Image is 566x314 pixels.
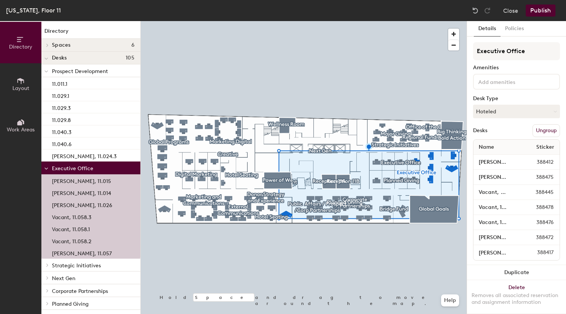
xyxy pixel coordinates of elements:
span: Prospect Development [52,68,108,75]
span: 388476 [518,218,558,227]
p: [PERSON_NAME], 11.024.3 [52,151,117,160]
p: 11.040.3 [52,127,72,136]
div: [US_STATE], Floor 11 [6,6,61,15]
input: Unnamed desk [475,202,518,213]
span: Strategic Initiatives [52,262,101,269]
button: Hoteled [473,105,560,118]
input: Add amenities [477,77,545,86]
p: Vacant, 11.058.3 [52,212,91,221]
span: Next Gen [52,275,75,282]
input: Unnamed desk [475,247,519,258]
p: 11.029.3 [52,103,71,111]
p: [PERSON_NAME], 11.014 [52,188,111,197]
p: Vacant, 11.058.2 [52,236,91,245]
input: Unnamed desk [475,217,518,228]
span: 388417 [519,248,558,257]
span: Spaces [52,42,71,48]
div: Desks [473,128,487,134]
span: 388478 [518,203,558,212]
p: 11.040.6 [52,139,72,148]
button: Policies [501,21,528,37]
p: [PERSON_NAME], 11.026 [52,200,112,209]
span: 105 [126,55,134,61]
h1: Directory [41,27,140,39]
span: Sticker [533,140,558,154]
button: Duplicate [467,265,566,280]
span: 388412 [519,158,558,166]
p: [PERSON_NAME], 11.015 [52,176,111,184]
input: Unnamed desk [475,232,518,243]
span: Work Areas [7,127,35,133]
span: 6 [131,42,134,48]
span: Directory [9,44,32,50]
button: DeleteRemoves all associated reservation and assignment information [467,280,566,313]
input: Unnamed desk [475,157,519,168]
span: Layout [12,85,29,91]
span: Desks [52,55,67,61]
button: Help [441,294,459,306]
span: Corporate Partnerships [52,288,108,294]
button: Ungroup [533,124,560,137]
div: Removes all associated reservation and assignment information [472,292,561,306]
button: Close [503,5,518,17]
button: Details [474,21,501,37]
p: 11.029.1 [52,91,69,99]
span: Planned Giving [52,301,88,307]
input: Unnamed desk [475,172,518,183]
p: 11.011.1 [52,79,67,87]
button: Publish [526,5,555,17]
div: Desk Type [473,96,560,102]
img: Undo [472,7,479,14]
span: Executive Office [52,165,93,172]
span: 388472 [518,233,558,242]
p: 11.029.8 [52,115,71,123]
span: 388445 [517,188,558,197]
input: Unnamed desk [475,187,517,198]
p: Vacant, 11.058.1 [52,224,90,233]
img: Redo [484,7,491,14]
span: 388475 [518,173,558,181]
span: Name [475,140,498,154]
div: Amenities [473,65,560,71]
p: [PERSON_NAME], 11.057 [52,248,112,257]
